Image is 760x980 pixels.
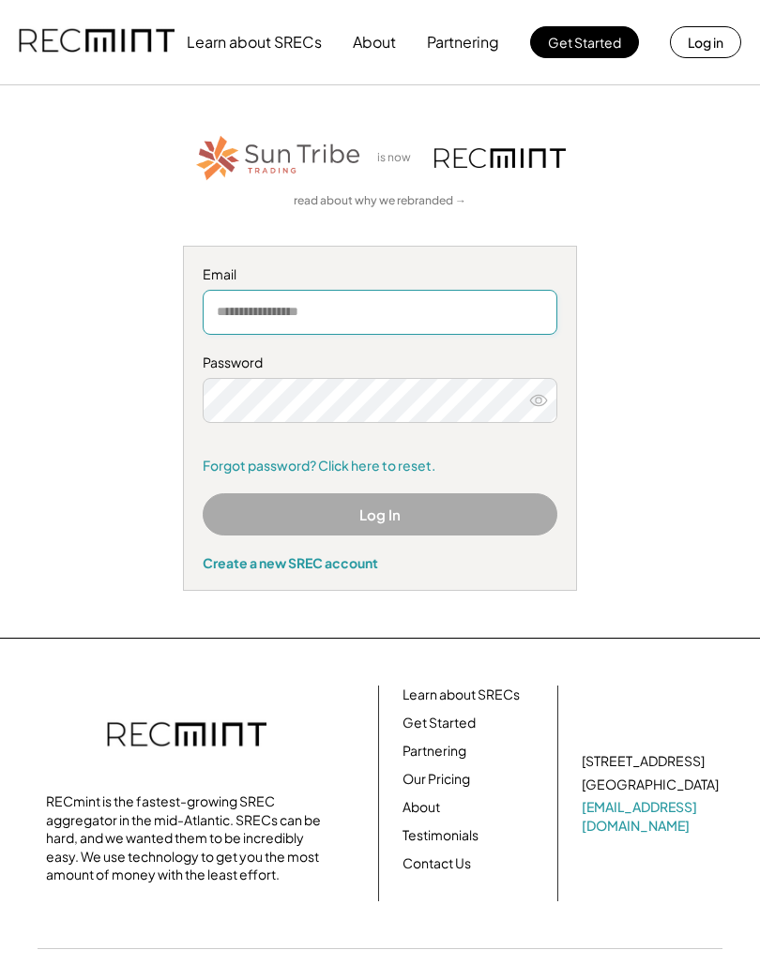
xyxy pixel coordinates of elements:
[427,23,499,61] button: Partnering
[530,26,639,58] button: Get Started
[187,23,322,61] button: Learn about SRECs
[582,752,705,771] div: [STREET_ADDRESS]
[107,703,266,769] img: recmint-logotype%403x.png
[403,686,520,704] a: Learn about SRECs
[203,265,557,284] div: Email
[294,193,466,209] a: read about why we rebranded →
[353,23,396,61] button: About
[203,554,557,571] div: Create a new SREC account
[403,742,466,761] a: Partnering
[582,776,719,794] div: [GEOGRAPHIC_DATA]
[670,26,741,58] button: Log in
[203,493,557,535] button: Log In
[403,770,470,789] a: Our Pricing
[372,150,425,166] div: is now
[582,798,722,835] a: [EMAIL_ADDRESS][DOMAIN_NAME]
[403,798,440,817] a: About
[403,854,471,873] a: Contact Us
[434,148,566,168] img: recmint-logotype%403x.png
[46,792,327,884] div: RECmint is the fastest-growing SREC aggregator in the mid-Atlantic. SRECs can be hard, and we wan...
[203,354,557,372] div: Password
[203,457,557,475] a: Forgot password? Click here to reset.
[403,826,479,845] a: Testimonials
[403,714,476,732] a: Get Started
[19,10,175,74] img: recmint-logotype%403x.png
[194,132,363,184] img: STT_Horizontal_Logo%2B-%2BColor.png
